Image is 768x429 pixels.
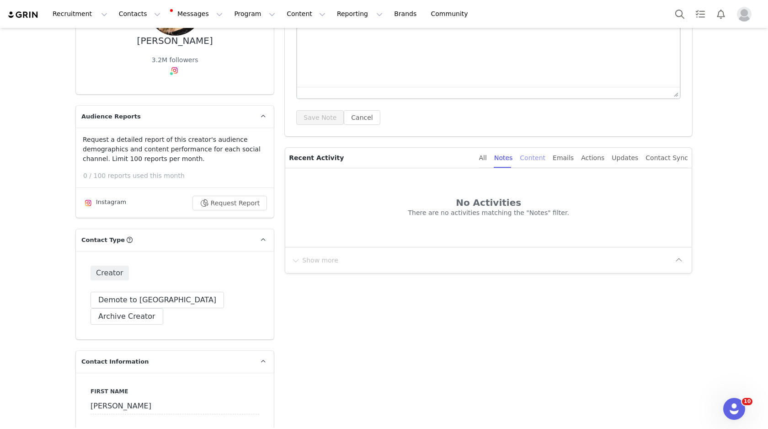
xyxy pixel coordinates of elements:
[281,4,331,24] button: Content
[113,4,166,24] button: Contacts
[479,148,487,168] div: All
[553,148,574,168] div: Emails
[81,236,125,245] span: Contact Type
[91,292,224,308] button: Demote to [GEOGRAPHIC_DATA]
[344,110,380,125] button: Cancel
[91,387,259,396] label: First Name
[229,4,281,24] button: Program
[690,4,710,24] a: Tasks
[81,112,141,121] span: Audience Reports
[291,253,339,268] button: Show more
[289,148,471,168] p: Recent Activity
[389,4,425,24] a: Brands
[331,4,388,24] button: Reporting
[612,148,638,168] div: Updates
[737,7,752,21] img: placeholder-profile.jpg
[645,148,688,168] div: Contact Sync
[85,199,92,207] img: instagram.svg
[581,148,604,168] div: Actions
[670,87,680,98] div: Press the Up and Down arrow keys to resize the editor.
[7,11,39,19] img: grin logo
[171,67,178,74] img: instagram.svg
[83,135,267,164] p: Request a detailed report of this creator's audience demographics and content performance for eac...
[297,7,680,87] iframe: Rich Text Area
[47,4,113,24] button: Recruitment
[742,398,752,405] span: 10
[81,357,149,366] span: Contact Information
[83,198,126,209] div: Instagram
[731,7,761,21] button: Profile
[166,4,228,24] button: Messages
[289,208,688,218] p: There are no activities matching the "⁨Notes⁩" filter.
[494,148,512,168] div: Notes
[520,148,545,168] div: Content
[670,4,690,24] button: Search
[91,266,129,280] span: Creator
[289,198,688,208] h2: No Activities
[91,308,163,325] button: Archive Creator
[426,4,478,24] a: Community
[296,110,344,125] button: Save Note
[152,55,198,65] div: 3.2M followers
[723,398,745,420] iframe: Intercom live chat
[83,171,274,181] p: 0 / 100 reports used this month
[192,196,267,210] button: Request Report
[137,36,213,46] div: [PERSON_NAME]
[711,4,731,24] button: Notifications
